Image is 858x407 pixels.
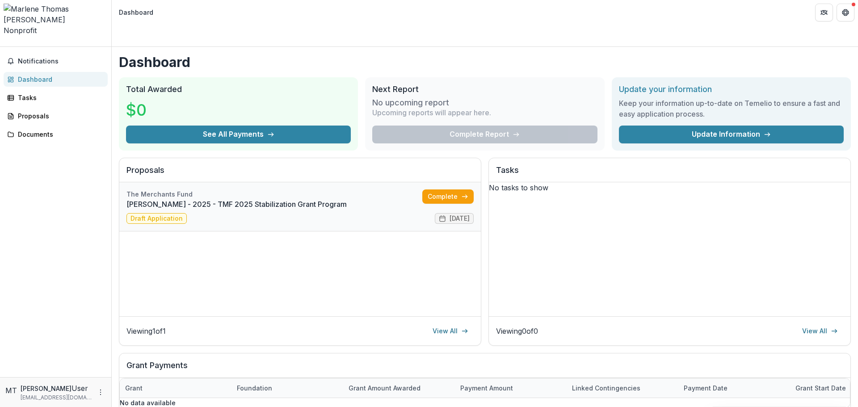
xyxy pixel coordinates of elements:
[343,378,455,398] div: Grant amount awarded
[372,84,597,94] h2: Next Report
[567,383,646,393] div: Linked Contingencies
[4,127,108,142] a: Documents
[115,6,157,19] nav: breadcrumb
[95,387,106,398] button: More
[4,54,108,68] button: Notifications
[126,84,351,94] h2: Total Awarded
[372,98,449,108] h3: No upcoming report
[4,4,108,14] img: Marlene Thomas
[126,199,422,210] a: [PERSON_NAME] - 2025 - TMF 2025 Stabilization Grant Program
[372,107,491,118] p: Upcoming reports will appear here.
[567,378,678,398] div: Linked Contingencies
[455,378,567,398] div: Payment Amount
[619,84,844,94] h2: Update your information
[119,54,851,70] h1: Dashboard
[231,378,343,398] div: Foundation
[678,378,790,398] div: Payment date
[126,165,474,182] h2: Proposals
[18,75,101,84] div: Dashboard
[21,394,92,402] p: [EMAIL_ADDRESS][DOMAIN_NAME]
[231,383,278,393] div: Foundation
[4,14,108,25] div: [PERSON_NAME]
[119,8,153,17] div: Dashboard
[343,383,426,393] div: Grant amount awarded
[126,326,166,336] p: Viewing 1 of 1
[837,4,854,21] button: Get Help
[815,4,833,21] button: Partners
[120,378,231,398] div: Grant
[126,98,147,122] h3: $0
[678,383,733,393] div: Payment date
[455,383,518,393] div: Payment Amount
[797,324,843,338] a: View All
[427,324,474,338] a: View All
[4,72,108,87] a: Dashboard
[4,26,37,35] span: Nonprofit
[4,90,108,105] a: Tasks
[21,384,71,393] p: [PERSON_NAME]
[422,189,474,204] a: Complete
[496,326,538,336] p: Viewing 0 of 0
[126,361,843,378] h2: Grant Payments
[4,109,108,123] a: Proposals
[18,58,104,65] span: Notifications
[120,383,148,393] div: Grant
[5,385,17,396] div: Marlene Thomas
[790,383,851,393] div: Grant start date
[489,182,850,193] p: No tasks to show
[18,111,101,121] div: Proposals
[71,383,88,394] p: User
[619,98,844,119] h3: Keep your information up-to-date on Temelio to ensure a fast and easy application process.
[619,126,844,143] a: Update Information
[126,126,351,143] button: See All Payments
[18,130,101,139] div: Documents
[496,165,843,182] h2: Tasks
[18,93,101,102] div: Tasks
